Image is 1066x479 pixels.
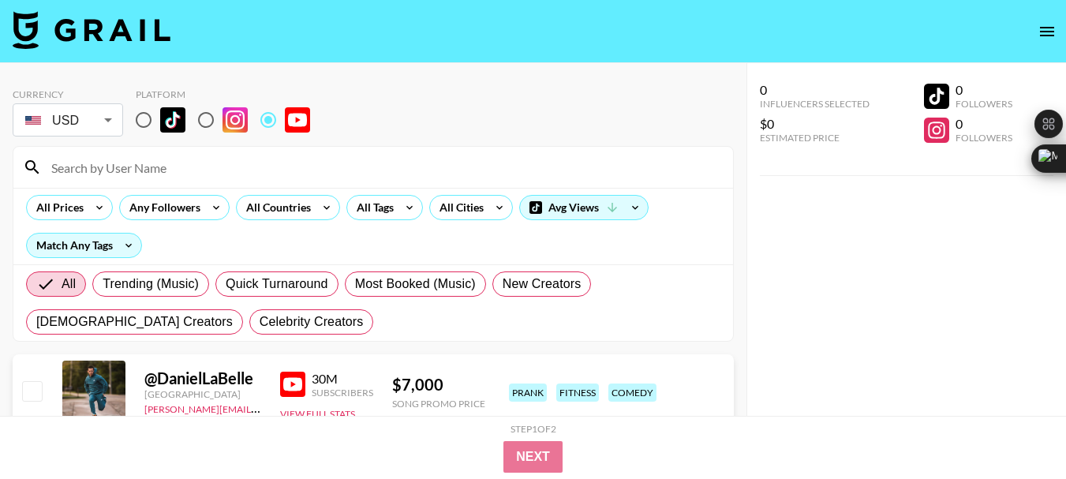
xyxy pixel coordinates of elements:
div: Song Promo Price [392,398,485,410]
div: 0 [956,116,1012,132]
span: [DEMOGRAPHIC_DATA] Creators [36,312,233,331]
div: 30M [312,371,373,387]
div: Any Followers [120,196,204,219]
div: comedy [608,384,656,402]
div: All Tags [347,196,397,219]
div: All Cities [430,196,487,219]
img: YouTube [280,372,305,397]
button: open drawer [1031,16,1063,47]
div: All Prices [27,196,87,219]
span: Most Booked (Music) [355,275,476,294]
div: $0 [760,116,870,132]
div: fitness [556,384,599,402]
img: Instagram [223,107,248,133]
span: All [62,275,76,294]
div: 0 [956,82,1012,98]
div: USD [16,107,120,134]
div: Estimated Price [760,132,870,144]
div: Influencers Selected [760,98,870,110]
div: $ 7,000 [392,375,485,395]
div: Platform [136,88,323,100]
iframe: Drift Widget Chat Controller [987,400,1047,460]
div: @ DanielLaBelle [144,369,261,388]
span: New Creators [503,275,582,294]
div: Currency [13,88,123,100]
div: [GEOGRAPHIC_DATA] [144,388,261,400]
a: [PERSON_NAME][EMAIL_ADDRESS][DOMAIN_NAME] [144,400,378,415]
div: Followers [956,98,1012,110]
span: Trending (Music) [103,275,199,294]
div: 0 [760,82,870,98]
div: Avg Views [520,196,648,219]
div: Followers [956,132,1012,144]
img: Grail Talent [13,11,170,49]
div: Match Any Tags [27,234,141,257]
img: YouTube [285,107,310,133]
div: Subscribers [312,387,373,399]
input: Search by User Name [42,155,724,180]
span: Celebrity Creators [260,312,364,331]
button: Next [503,441,563,473]
img: TikTok [160,107,185,133]
div: All Countries [237,196,314,219]
span: Quick Turnaround [226,275,328,294]
div: Step 1 of 2 [511,423,556,435]
div: prank [509,384,547,402]
button: View Full Stats [280,408,355,420]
